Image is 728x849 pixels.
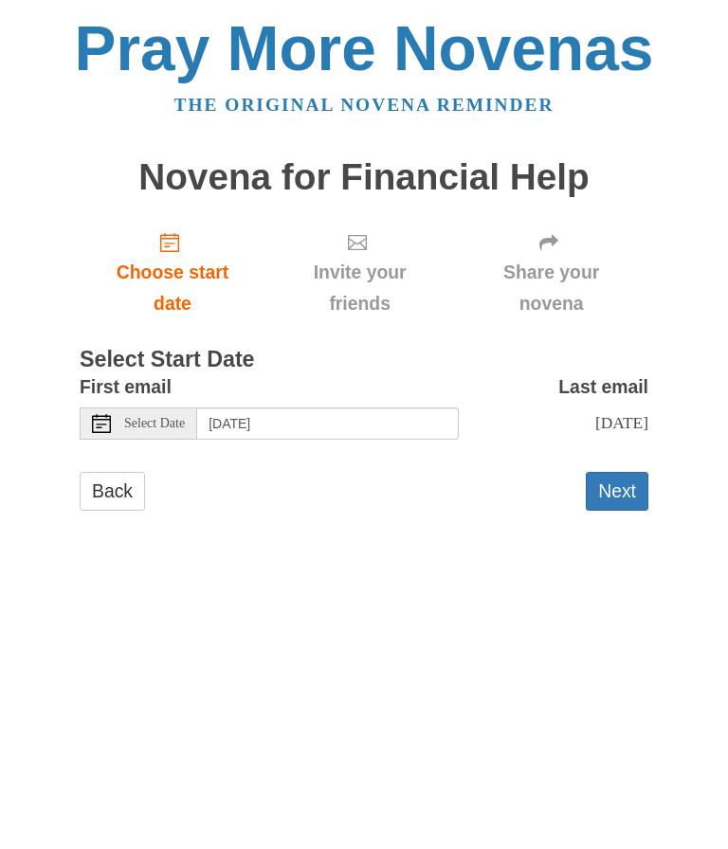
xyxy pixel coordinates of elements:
[454,216,648,329] div: Click "Next" to confirm your start date first.
[99,257,246,319] span: Choose start date
[284,257,435,319] span: Invite your friends
[80,157,648,198] h1: Novena for Financial Help
[80,371,172,403] label: First email
[80,472,145,511] a: Back
[558,371,648,403] label: Last email
[124,417,185,430] span: Select Date
[80,216,265,329] a: Choose start date
[595,413,648,432] span: [DATE]
[265,216,454,329] div: Click "Next" to confirm your start date first.
[75,13,654,83] a: Pray More Novenas
[80,348,648,372] h3: Select Start Date
[473,257,629,319] span: Share your novena
[174,95,555,115] a: The original novena reminder
[586,472,648,511] button: Next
